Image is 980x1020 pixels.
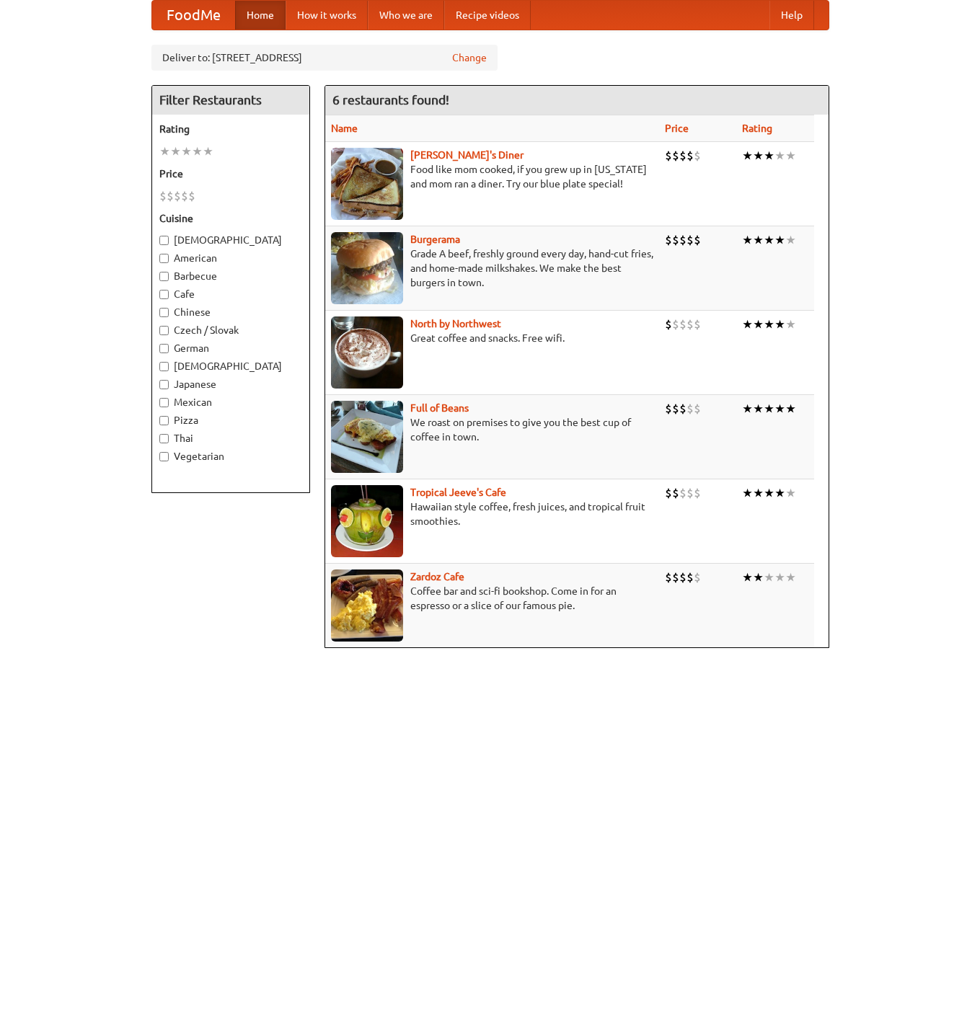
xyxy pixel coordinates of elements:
[687,569,694,585] li: $
[159,326,169,335] input: Czech / Slovak
[742,316,753,332] li: ★
[764,316,774,332] li: ★
[331,485,403,557] img: jeeves.jpg
[753,316,764,332] li: ★
[410,149,524,161] a: [PERSON_NAME]'s Diner
[159,269,302,283] label: Barbecue
[159,413,302,427] label: Pizza
[331,232,403,304] img: burgerama.jpg
[159,416,169,425] input: Pizza
[159,305,302,319] label: Chinese
[785,316,796,332] li: ★
[665,148,672,164] li: $
[159,143,170,159] li: ★
[331,401,403,473] img: beans.jpg
[152,86,309,115] h4: Filter Restaurants
[679,232,687,248] li: $
[672,316,679,332] li: $
[764,401,774,417] li: ★
[151,45,498,71] div: Deliver to: [STREET_ADDRESS]
[410,234,460,245] a: Burgerama
[410,402,469,414] b: Full of Beans
[753,148,764,164] li: ★
[679,316,687,332] li: $
[694,148,701,164] li: $
[665,123,689,134] a: Price
[331,162,653,191] p: Food like mom cooked, if you grew up in [US_STATE] and mom ran a diner. Try our blue plate special!
[331,247,653,290] p: Grade A beef, freshly ground every day, hand-cut fries, and home-made milkshakes. We make the bes...
[181,188,188,204] li: $
[753,485,764,501] li: ★
[672,232,679,248] li: $
[687,485,694,501] li: $
[159,377,302,391] label: Japanese
[159,434,169,443] input: Thai
[679,401,687,417] li: $
[331,148,403,220] img: sallys.jpg
[188,188,195,204] li: $
[159,341,302,355] label: German
[159,362,169,371] input: [DEMOGRAPHIC_DATA]
[181,143,192,159] li: ★
[764,232,774,248] li: ★
[687,401,694,417] li: $
[672,569,679,585] li: $
[332,93,449,107] ng-pluralize: 6 restaurants found!
[774,232,785,248] li: ★
[159,323,302,337] label: Czech / Slovak
[774,401,785,417] li: ★
[672,401,679,417] li: $
[331,415,653,444] p: We roast on premises to give you the best cup of coffee in town.
[410,571,464,582] a: Zardoz Cafe
[159,287,302,301] label: Cafe
[764,148,774,164] li: ★
[170,143,181,159] li: ★
[687,148,694,164] li: $
[672,148,679,164] li: $
[774,148,785,164] li: ★
[764,569,774,585] li: ★
[159,431,302,445] label: Thai
[694,569,701,585] li: $
[774,316,785,332] li: ★
[742,401,753,417] li: ★
[331,316,403,389] img: north.jpg
[159,167,302,181] h5: Price
[679,148,687,164] li: $
[331,584,653,613] p: Coffee bar and sci-fi bookshop. Come in for an espresso or a slice of our famous pie.
[159,449,302,464] label: Vegetarian
[174,188,181,204] li: $
[753,401,764,417] li: ★
[159,233,302,247] label: [DEMOGRAPHIC_DATA]
[665,316,672,332] li: $
[331,569,403,642] img: zardoz.jpg
[785,232,796,248] li: ★
[742,485,753,501] li: ★
[159,251,302,265] label: American
[331,331,653,345] p: Great coffee and snacks. Free wifi.
[410,487,506,498] b: Tropical Jeeve's Cafe
[159,344,169,353] input: German
[742,148,753,164] li: ★
[159,359,302,373] label: [DEMOGRAPHIC_DATA]
[774,485,785,501] li: ★
[785,148,796,164] li: ★
[410,318,501,329] b: North by Northwest
[785,401,796,417] li: ★
[694,485,701,501] li: $
[687,232,694,248] li: $
[753,232,764,248] li: ★
[769,1,814,30] a: Help
[159,188,167,204] li: $
[159,236,169,245] input: [DEMOGRAPHIC_DATA]
[159,122,302,136] h5: Rating
[665,569,672,585] li: $
[159,308,169,317] input: Chinese
[753,569,764,585] li: ★
[159,290,169,299] input: Cafe
[235,1,286,30] a: Home
[167,188,174,204] li: $
[368,1,444,30] a: Who we are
